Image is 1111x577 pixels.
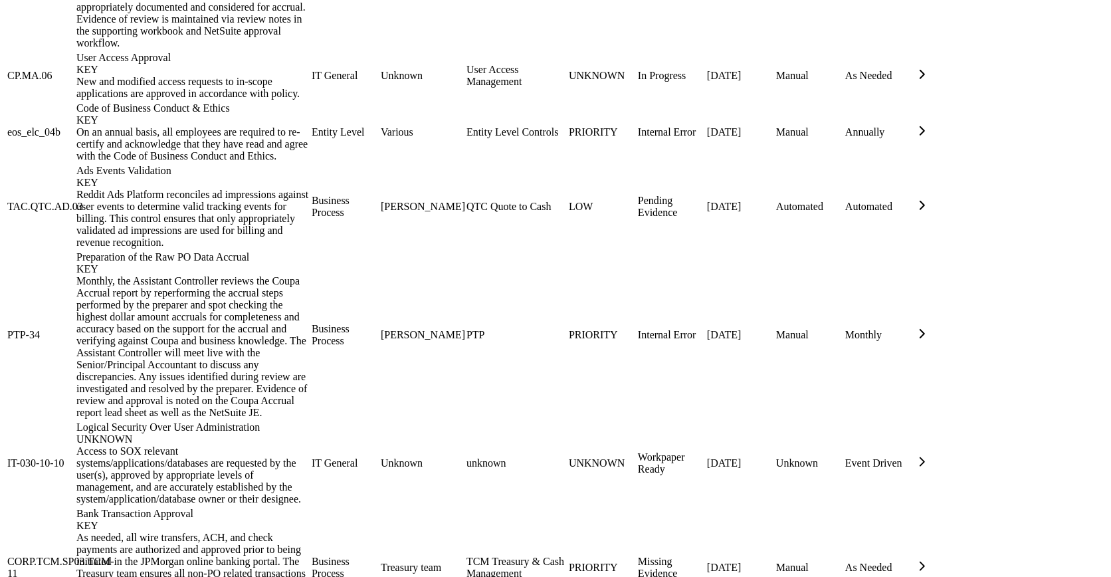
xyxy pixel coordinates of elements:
[707,70,773,82] div: [DATE]
[466,201,566,213] div: QTC Quote to Cash
[76,251,309,275] div: Preparation of the Raw PO Data Accrual
[707,329,773,341] div: [DATE]
[845,51,912,100] td: As Needed
[311,164,379,249] td: Business Process
[7,329,74,341] div: PTP-34
[76,263,309,275] div: KEY
[638,195,704,219] div: Pending Evidence
[569,70,635,82] div: UNKNOWN
[76,102,309,126] div: Code of Business Conduct & Ethics
[569,201,635,213] div: LOW
[775,102,843,163] td: Manual
[707,562,773,574] div: [DATE]
[381,126,464,138] div: Various
[76,508,309,532] div: Bank Transaction Approval
[707,126,773,138] div: [DATE]
[7,457,74,469] div: IT-030-10-10
[775,51,843,100] td: Manual
[76,165,309,189] div: Ads Events Validation
[381,70,464,82] div: Unknown
[845,421,912,506] td: Event Driven
[7,201,74,213] div: TAC.QTC.AD.03
[569,329,635,341] div: PRIORITY
[466,329,566,341] div: PTP
[76,64,309,76] div: KEY
[845,102,912,163] td: Annually
[76,433,309,445] div: UNKNOWN
[76,421,309,445] div: Logical Security Over User Administration
[638,126,704,138] div: Internal Error
[775,164,843,249] td: Automated
[707,201,773,213] div: [DATE]
[381,329,464,341] div: [PERSON_NAME]
[845,251,912,419] td: Monthly
[311,102,379,163] td: Entity Level
[76,520,309,532] div: KEY
[76,189,309,249] div: Reddit Ads Platform reconciles ad impressions against user events to determine valid tracking eve...
[76,177,309,189] div: KEY
[76,445,309,505] div: Access to SOX relevant systems/applications/databases are requested by the user(s), approved by a...
[76,52,309,76] div: User Access Approval
[76,114,309,126] div: KEY
[707,457,773,469] div: [DATE]
[7,126,74,138] div: eos_elc_04b
[311,251,379,419] td: Business Process
[76,76,309,100] div: New and modified access requests to in-scope applications are approved in accordance with policy.
[76,275,309,419] div: Monthly, the Assistant Controller reviews the Coupa Accrual report by reperforming the accrual st...
[466,457,566,469] div: unknown
[381,201,464,213] div: [PERSON_NAME]
[845,164,912,249] td: Automated
[7,70,74,82] div: CP.MA.06
[381,457,464,469] div: Unknown
[466,64,566,88] div: User Access Management
[466,126,566,138] div: Entity Level Controls
[569,457,635,469] div: UNKNOWN
[311,421,379,506] td: IT General
[311,51,379,100] td: IT General
[775,251,843,419] td: Manual
[638,329,704,341] div: Internal Error
[569,562,635,574] div: PRIORITY
[638,70,704,82] div: In Progress
[381,562,464,574] div: Treasury team
[76,126,309,162] div: On an annual basis, all employees are required to re-certify and acknowledge that they have read ...
[569,126,635,138] div: PRIORITY
[638,451,704,475] div: Workpaper Ready
[775,421,843,506] td: Unknown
